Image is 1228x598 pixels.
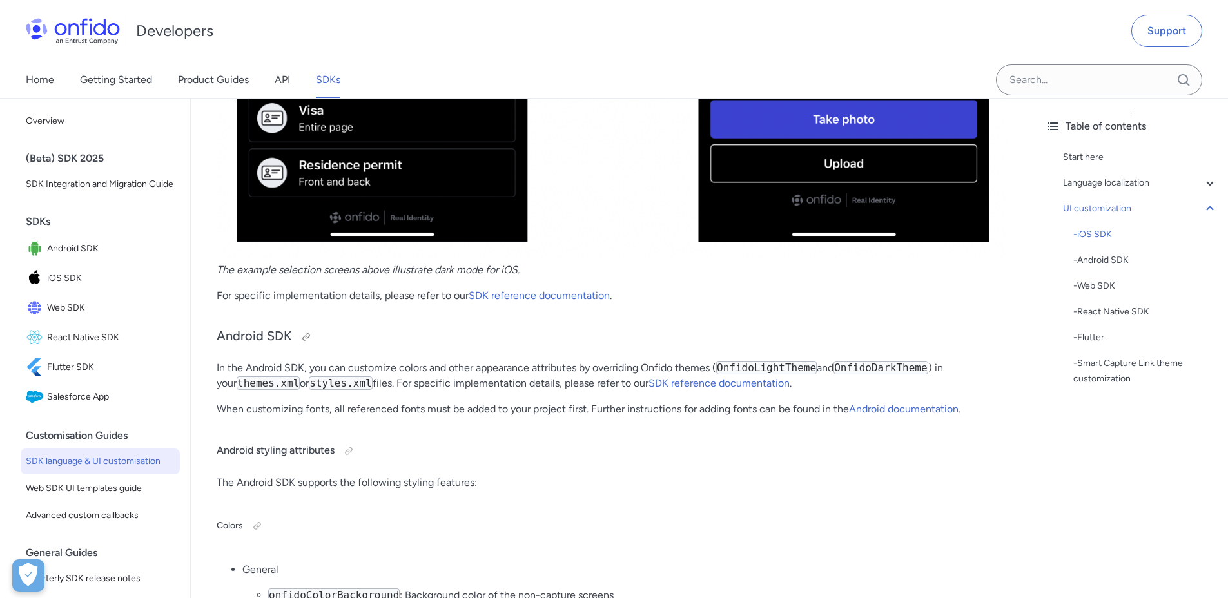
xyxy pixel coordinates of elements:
[26,423,185,448] div: Customisation Guides
[1073,356,1218,387] a: -Smart Capture Link theme customization
[26,481,175,496] span: Web SDK UI templates guide
[47,299,175,317] span: Web SDK
[217,475,1009,490] p: The Android SDK supports the following styling features:
[316,62,340,98] a: SDKs
[21,503,180,528] a: Advanced custom callbacks
[47,388,175,406] span: Salesforce App
[26,146,185,171] div: (Beta) SDK 2025
[1063,201,1218,217] a: UI customization
[996,64,1202,95] input: Onfido search input field
[648,377,790,389] a: SDK reference documentation
[21,448,180,474] a: SDK language & UI customisation
[1073,278,1218,294] div: - Web SDK
[1073,227,1218,242] div: - iOS SDK
[217,264,520,276] em: The example selection screens above illustrate dark mode for iOS.
[21,171,180,197] a: SDK Integration and Migration Guide
[26,62,54,98] a: Home
[21,383,180,411] a: IconSalesforce AppSalesforce App
[1131,15,1202,47] a: Support
[26,299,47,317] img: IconWeb SDK
[217,516,1009,536] h5: Colors
[1073,356,1218,387] div: - Smart Capture Link theme customization
[469,289,610,302] a: SDK reference documentation
[1073,304,1218,320] div: - React Native SDK
[26,358,47,376] img: IconFlutter SDK
[136,21,213,41] h1: Developers
[47,269,175,287] span: iOS SDK
[12,559,44,592] div: Cookie Preferences
[1073,227,1218,242] a: -iOS SDK
[26,388,47,406] img: IconSalesforce App
[26,454,175,469] span: SDK language & UI customisation
[21,108,180,134] a: Overview
[12,559,44,592] button: Open Preferences
[1073,253,1218,268] a: -Android SDK
[21,566,180,592] a: Quarterly SDK release notes
[26,18,120,44] img: Onfido Logo
[26,240,47,258] img: IconAndroid SDK
[217,360,1009,391] p: In the Android SDK, you can customize colors and other appearance attributes by overriding Onfido...
[26,269,47,287] img: IconiOS SDK
[47,358,175,376] span: Flutter SDK
[21,353,180,381] a: IconFlutter SDKFlutter SDK
[1073,253,1218,268] div: - Android SDK
[275,62,290,98] a: API
[21,235,180,263] a: IconAndroid SDKAndroid SDK
[178,62,249,98] a: Product Guides
[1073,330,1218,345] a: -Flutter
[716,361,817,374] code: OnfidoLightTheme
[26,508,175,523] span: Advanced custom callbacks
[1063,149,1218,165] a: Start here
[80,62,152,98] a: Getting Started
[26,540,185,566] div: General Guides
[217,327,1009,347] h3: Android SDK
[26,571,175,586] span: Quarterly SDK release notes
[1073,330,1218,345] div: - Flutter
[1063,175,1218,191] a: Language localization
[26,329,47,347] img: IconReact Native SDK
[237,376,300,390] code: themes.xml
[47,240,175,258] span: Android SDK
[217,288,1009,304] p: For specific implementation details, please refer to our .
[849,403,959,415] a: Android documentation
[26,209,185,235] div: SDKs
[26,177,175,192] span: SDK Integration and Migration Guide
[21,476,180,501] a: Web SDK UI templates guide
[21,294,180,322] a: IconWeb SDKWeb SDK
[47,329,175,347] span: React Native SDK
[1073,304,1218,320] a: -React Native SDK
[1045,119,1218,134] div: Table of contents
[26,113,175,129] span: Overview
[21,264,180,293] a: IconiOS SDKiOS SDK
[309,376,372,390] code: styles.xml
[217,441,1009,461] h4: Android styling attributes
[1073,278,1218,294] a: -Web SDK
[217,401,1009,417] p: When customizing fonts, all referenced fonts must be added to your project first. Further instruc...
[833,361,928,374] code: OnfidoDarkTheme
[21,323,180,352] a: IconReact Native SDKReact Native SDK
